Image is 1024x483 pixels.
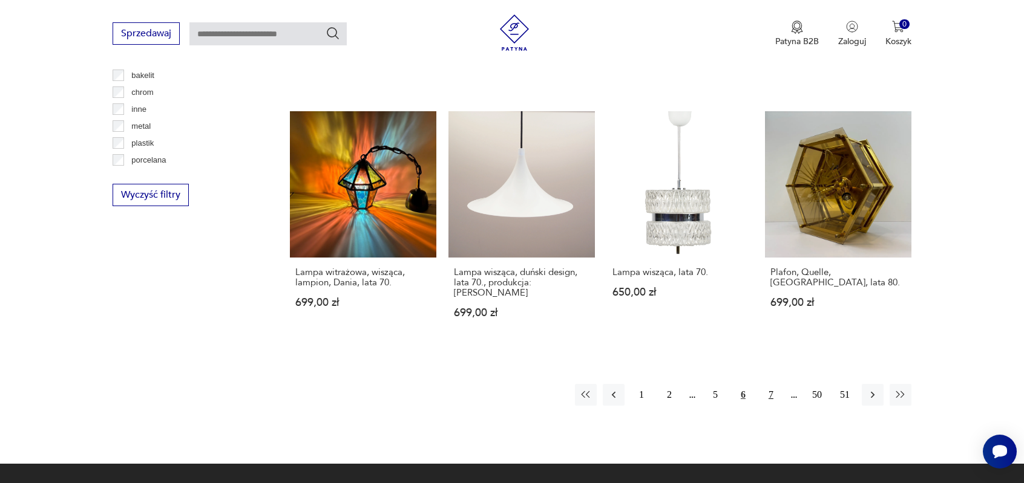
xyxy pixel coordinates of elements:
[290,111,436,342] a: Lampa witrażowa, wisząca, lampion, Dania, lata 70.Lampa witrażowa, wisząca, lampion, Dania, lata ...
[131,86,153,99] p: chrom
[885,36,911,47] p: Koszyk
[775,36,819,47] p: Patyna B2B
[612,267,748,277] h3: Lampa wisząca, lata 70.
[732,384,754,406] button: 6
[885,21,911,47] button: 0Koszyk
[448,111,595,342] a: Lampa wisząca, duński design, lata 70., produkcja: DaniaLampa wisząca, duński design, lata 70., p...
[838,21,866,47] button: Zaloguj
[131,154,166,167] p: porcelana
[113,22,180,45] button: Sprzedawaj
[607,111,753,342] a: Lampa wisząca, lata 70.Lampa wisząca, lata 70.650,00 zł
[113,184,189,206] button: Wyczyść filtry
[658,384,680,406] button: 2
[834,384,856,406] button: 51
[838,36,866,47] p: Zaloguj
[806,384,828,406] button: 50
[454,267,589,298] h3: Lampa wisząca, duński design, lata 70., produkcja: [PERSON_NAME]
[770,267,906,288] h3: Plafon, Quelle, [GEOGRAPHIC_DATA], lata 80.
[791,21,803,34] img: Ikona medalu
[131,170,157,184] p: porcelit
[983,435,1017,468] iframe: Smartsupp widget button
[892,21,904,33] img: Ikona koszyka
[131,69,154,82] p: bakelit
[295,297,431,308] p: 699,00 zł
[846,21,858,33] img: Ikonka użytkownika
[496,15,533,51] img: Patyna - sklep z meblami i dekoracjami vintage
[131,137,154,150] p: plastik
[770,297,906,308] p: 699,00 zł
[704,384,726,406] button: 5
[295,267,431,288] h3: Lampa witrażowa, wisząca, lampion, Dania, lata 70.
[775,21,819,47] button: Patyna B2B
[775,21,819,47] a: Ikona medaluPatyna B2B
[899,19,910,30] div: 0
[326,26,340,41] button: Szukaj
[765,111,911,342] a: Plafon, Quelle, Niemcy, lata 80.Plafon, Quelle, [GEOGRAPHIC_DATA], lata 80.699,00 zł
[631,384,652,406] button: 1
[612,287,748,297] p: 650,00 zł
[131,103,146,116] p: inne
[454,308,589,318] p: 699,00 zł
[760,384,782,406] button: 7
[113,30,180,39] a: Sprzedawaj
[131,120,151,133] p: metal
